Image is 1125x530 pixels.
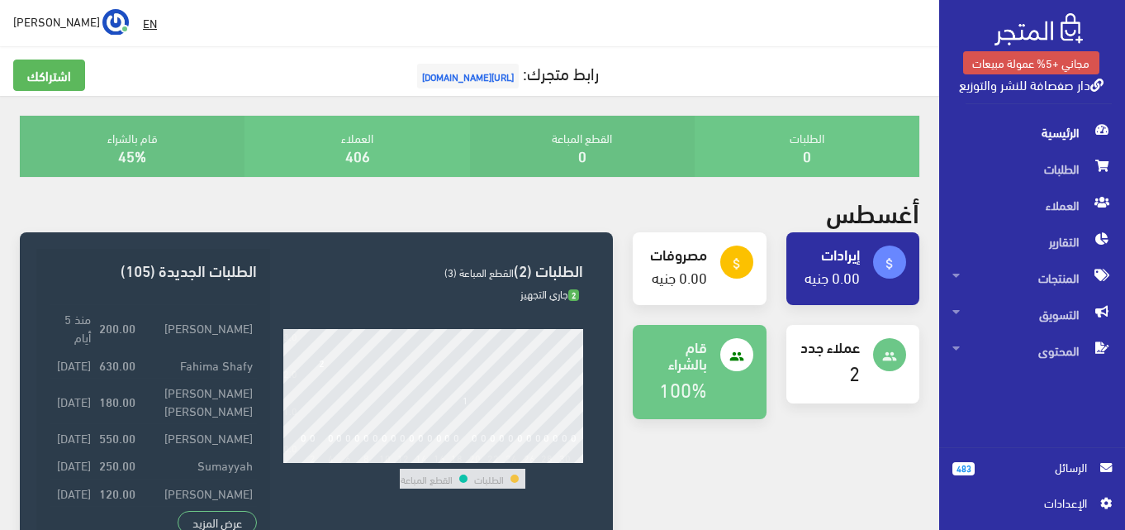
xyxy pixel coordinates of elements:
[578,141,586,169] a: 0
[800,338,860,355] h4: عملاء جدد
[99,428,135,446] strong: 550.00
[99,392,135,410] strong: 180.00
[959,72,1104,96] a: دار صفصافة للنشر والتوزيع
[140,305,257,351] td: [PERSON_NAME]
[143,12,157,33] u: EN
[800,246,860,262] h4: إيرادات
[939,223,1125,260] a: التقارير
[469,451,481,463] div: 20
[952,260,1112,296] span: المنتجات
[328,451,334,463] div: 4
[952,494,1112,520] a: اﻹعدادات
[952,458,1112,494] a: 483 الرسائل
[470,116,695,177] div: القطع المباعة
[99,318,135,337] strong: 200.00
[99,356,135,374] strong: 630.00
[520,284,579,303] span: جاري التجهيز
[939,150,1125,187] a: الطلبات
[50,378,94,423] td: [DATE]
[13,8,129,35] a: ... [PERSON_NAME]
[952,296,1112,332] span: التسويق
[451,451,463,463] div: 18
[506,451,517,463] div: 24
[805,263,860,290] a: 0.00 جنيه
[826,197,919,226] h2: أغسطس
[652,263,707,290] a: 0.00 جنيه
[444,262,514,282] span: القطع المباعة (3)
[13,60,85,91] a: اشتراكك
[140,378,257,423] td: [PERSON_NAME] [PERSON_NAME]
[363,451,369,463] div: 8
[20,116,244,177] div: قام بالشراء
[939,332,1125,369] a: المحتوى
[646,338,706,371] h4: قام بالشراء
[397,451,409,463] div: 12
[415,451,427,463] div: 14
[882,349,897,364] i: people
[952,150,1112,187] span: الطلبات
[729,349,744,364] i: people
[963,51,1099,74] a: مجاني +5% عمولة مبيعات
[140,424,257,451] td: [PERSON_NAME]
[524,451,535,463] div: 26
[646,246,706,262] h4: مصروفات
[140,479,257,506] td: [PERSON_NAME]
[939,187,1125,223] a: العملاء
[400,469,453,489] td: القطع المباعة
[994,13,1083,45] img: .
[118,141,146,169] a: 45%
[99,484,135,502] strong: 120.00
[413,57,599,88] a: رابط متجرك:[URL][DOMAIN_NAME]
[541,451,553,463] div: 28
[345,451,351,463] div: 6
[966,494,1086,512] span: اﻹعدادات
[695,116,919,177] div: الطلبات
[50,305,94,351] td: منذ 5 أيام
[50,451,94,479] td: [DATE]
[345,141,370,169] a: 406
[140,451,257,479] td: Sumayyah
[952,187,1112,223] span: العملاء
[102,9,129,36] img: ...
[473,469,505,489] td: الطلبات
[13,11,100,31] span: [PERSON_NAME]
[729,256,744,271] i: attach_money
[310,451,316,463] div: 2
[99,456,135,474] strong: 250.00
[487,451,499,463] div: 22
[50,479,94,506] td: [DATE]
[244,116,469,177] div: العملاء
[939,260,1125,296] a: المنتجات
[988,458,1087,476] span: الرسائل
[568,289,579,302] span: 2
[136,8,164,38] a: EN
[99,511,135,529] strong: 620.00
[939,114,1125,150] a: الرئيسية
[952,223,1112,260] span: التقارير
[952,462,975,475] span: 483
[659,370,707,406] a: 100%
[50,262,256,278] h3: الطلبات الجديدة (105)
[140,351,257,378] td: Fahima Shafy
[50,424,94,451] td: [DATE]
[50,351,94,378] td: [DATE]
[952,114,1112,150] span: الرئيسية
[434,451,445,463] div: 16
[882,256,897,271] i: attach_money
[379,451,391,463] div: 10
[283,262,583,278] h3: الطلبات (2)
[849,354,860,389] a: 2
[803,141,811,169] a: 0
[559,451,571,463] div: 30
[952,332,1112,369] span: المحتوى
[417,64,519,88] span: [URL][DOMAIN_NAME]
